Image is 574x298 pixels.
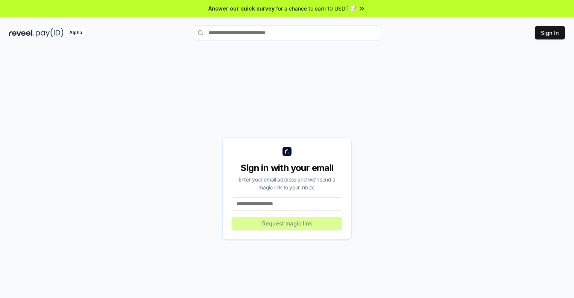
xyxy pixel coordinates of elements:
[282,147,292,156] img: logo_small
[276,5,357,12] span: for a chance to earn 10 USDT 📝
[535,26,565,39] button: Sign In
[65,28,86,38] div: Alpha
[36,28,64,38] img: pay_id
[9,28,34,38] img: reveel_dark
[208,5,275,12] span: Answer our quick survey
[232,175,342,191] div: Enter your email address and we’ll send a magic link to your inbox.
[232,162,342,174] div: Sign in with your email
